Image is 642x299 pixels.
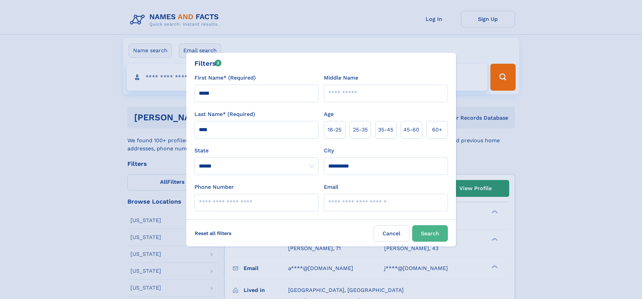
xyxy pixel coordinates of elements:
[403,126,419,134] span: 45‑60
[194,74,256,82] label: First Name* (Required)
[328,126,341,134] span: 18‑25
[378,126,393,134] span: 35‑45
[412,225,448,242] button: Search
[324,147,334,155] label: City
[324,74,358,82] label: Middle Name
[194,183,234,191] label: Phone Number
[194,110,255,118] label: Last Name* (Required)
[190,225,236,241] label: Reset all filters
[374,225,409,242] label: Cancel
[194,147,318,155] label: State
[194,58,222,68] div: Filters
[353,126,368,134] span: 25‑35
[324,110,334,118] label: Age
[324,183,338,191] label: Email
[432,126,442,134] span: 60+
